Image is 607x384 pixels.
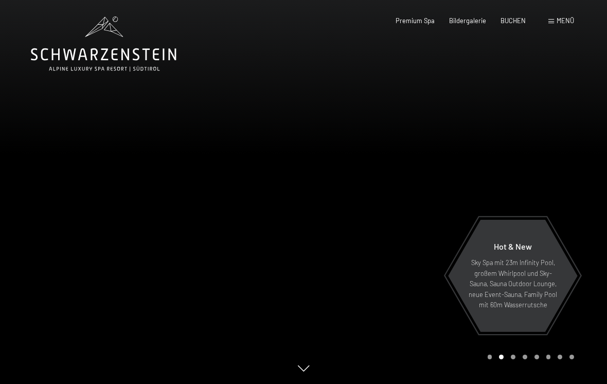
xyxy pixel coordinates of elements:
[534,355,539,359] div: Carousel Page 5
[511,355,515,359] div: Carousel Page 3
[558,355,562,359] div: Carousel Page 7
[499,355,504,359] div: Carousel Page 2 (Current Slide)
[523,355,527,359] div: Carousel Page 4
[557,16,574,25] span: Menü
[546,355,551,359] div: Carousel Page 6
[569,355,574,359] div: Carousel Page 8
[484,355,574,359] div: Carousel Pagination
[488,355,492,359] div: Carousel Page 1
[448,219,578,333] a: Hot & New Sky Spa mit 23m Infinity Pool, großem Whirlpool und Sky-Sauna, Sauna Outdoor Lounge, ne...
[494,241,532,251] span: Hot & New
[396,16,435,25] a: Premium Spa
[501,16,526,25] a: BUCHEN
[468,257,558,310] p: Sky Spa mit 23m Infinity Pool, großem Whirlpool und Sky-Sauna, Sauna Outdoor Lounge, neue Event-S...
[449,16,486,25] a: Bildergalerie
